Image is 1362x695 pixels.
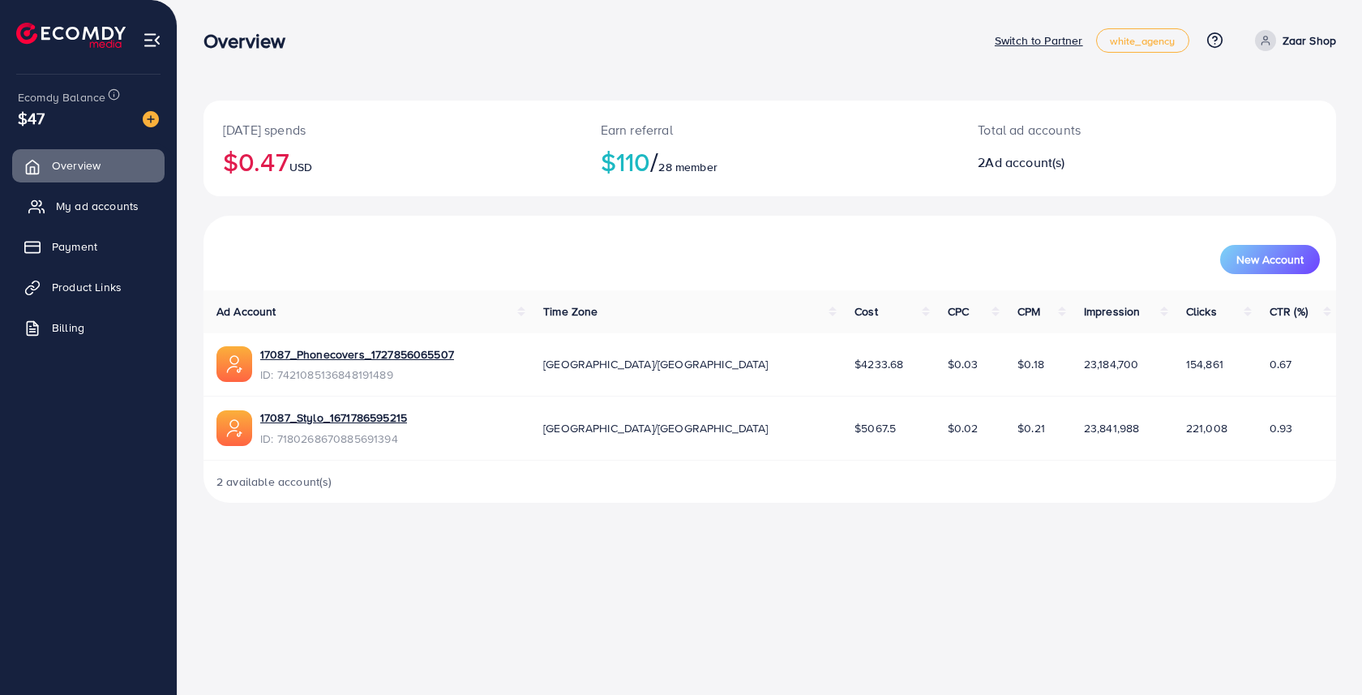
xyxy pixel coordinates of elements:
span: Impression [1084,303,1141,320]
span: New Account [1236,254,1304,265]
span: Cost [854,303,878,320]
span: Clicks [1186,303,1217,320]
h2: $110 [601,146,940,177]
span: / [650,143,658,180]
span: 0.93 [1270,420,1293,436]
span: $5067.5 [854,420,896,436]
span: CPM [1017,303,1040,320]
h2: 2 [978,155,1222,170]
img: ic-ads-acc.e4c84228.svg [216,410,252,446]
span: 221,008 [1186,420,1227,436]
span: Ad account(s) [985,153,1064,171]
a: 17087_Stylo_1671786595215 [260,410,407,426]
span: My ad accounts [56,198,139,214]
span: Payment [52,238,97,255]
img: logo [16,23,126,48]
p: Total ad accounts [978,120,1222,139]
span: 154,861 [1186,356,1223,372]
span: 0.67 [1270,356,1292,372]
a: Billing [12,311,165,344]
span: Overview [52,157,101,174]
span: Time Zone [543,303,597,320]
span: USD [289,159,312,175]
h2: $0.47 [223,146,562,177]
a: 17087_Phonecovers_1727856065507 [260,346,454,363]
span: ID: 7180268670885691394 [260,431,407,447]
span: [GEOGRAPHIC_DATA]/[GEOGRAPHIC_DATA] [543,356,769,372]
a: Product Links [12,271,165,303]
span: $0.02 [948,420,979,436]
span: ID: 7421085136848191489 [260,367,454,383]
p: [DATE] spends [223,120,562,139]
span: $4233.68 [854,356,903,372]
img: ic-ads-acc.e4c84228.svg [216,346,252,382]
iframe: Chat [1293,622,1350,683]
span: $47 [18,106,45,130]
a: white_agency [1096,28,1189,53]
span: CPC [948,303,969,320]
p: Zaar Shop [1283,31,1336,50]
span: 28 member [658,159,717,175]
a: Zaar Shop [1248,30,1336,51]
a: Payment [12,230,165,263]
span: Ecomdy Balance [18,89,105,105]
span: Product Links [52,279,122,295]
a: Overview [12,149,165,182]
span: 2 available account(s) [216,474,332,490]
span: Billing [52,320,84,336]
p: Switch to Partner [995,31,1083,50]
span: CTR (%) [1270,303,1308,320]
h3: Overview [203,29,298,53]
span: $0.03 [948,356,979,372]
button: New Account [1220,245,1320,274]
span: [GEOGRAPHIC_DATA]/[GEOGRAPHIC_DATA] [543,420,769,436]
a: My ad accounts [12,190,165,222]
span: $0.18 [1017,356,1044,372]
img: menu [143,31,161,49]
span: Ad Account [216,303,276,320]
span: 23,184,700 [1084,356,1139,372]
img: image [143,111,159,127]
span: white_agency [1110,36,1176,46]
span: 23,841,988 [1084,420,1140,436]
span: $0.21 [1017,420,1045,436]
p: Earn referral [601,120,940,139]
